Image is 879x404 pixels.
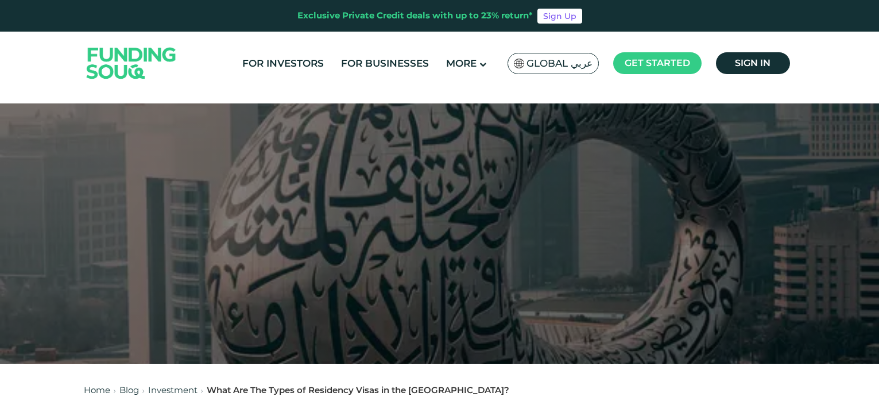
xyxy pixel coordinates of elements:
[446,57,477,69] span: More
[207,384,509,397] div: What Are The Types of Residency Visas in the [GEOGRAPHIC_DATA]?
[514,59,524,68] img: SA Flag
[735,57,770,68] span: Sign in
[716,52,790,74] a: Sign in
[526,57,593,70] span: Global عربي
[297,9,533,22] div: Exclusive Private Credit deals with up to 23% return*
[239,54,327,73] a: For Investors
[625,57,690,68] span: Get started
[148,384,198,395] a: Investment
[75,34,188,92] img: Logo
[84,384,110,395] a: Home
[537,9,582,24] a: Sign Up
[119,384,139,395] a: Blog
[338,54,432,73] a: For Businesses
